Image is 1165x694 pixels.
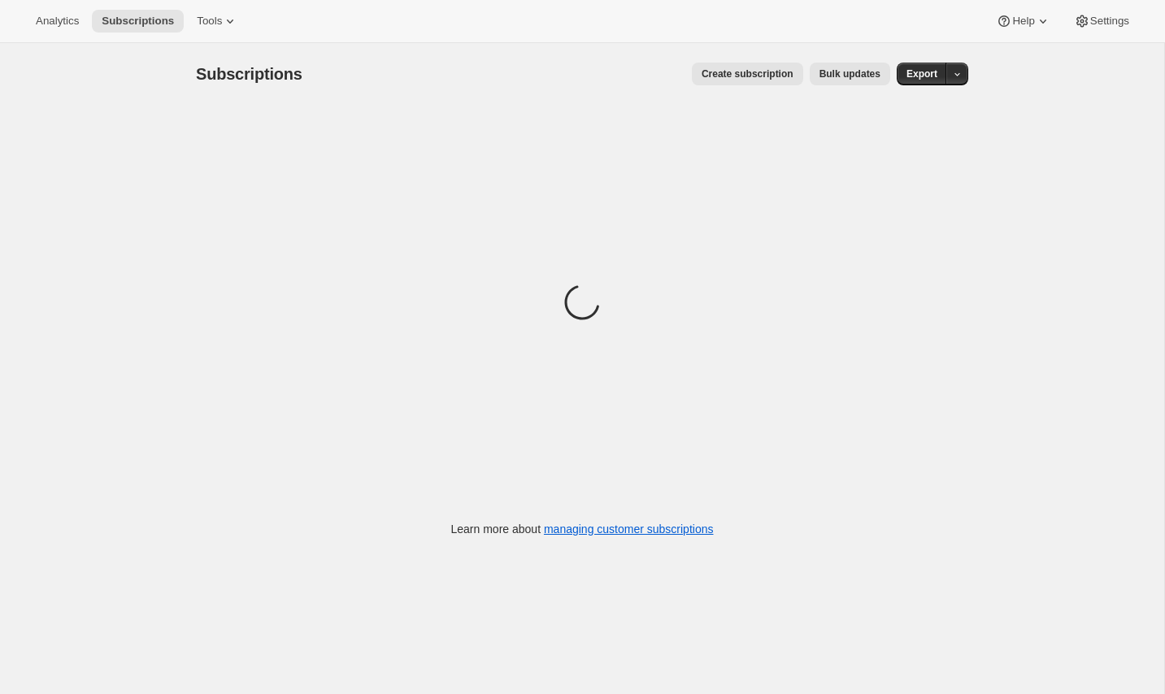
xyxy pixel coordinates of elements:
button: Export [897,63,947,85]
span: Tools [197,15,222,28]
button: Tools [187,10,248,33]
span: Analytics [36,15,79,28]
button: Create subscription [692,63,803,85]
span: Create subscription [702,67,793,80]
p: Learn more about [451,521,714,537]
span: Subscriptions [196,65,302,83]
a: managing customer subscriptions [544,523,714,536]
button: Help [986,10,1060,33]
button: Subscriptions [92,10,184,33]
span: Subscriptions [102,15,174,28]
button: Bulk updates [810,63,890,85]
span: Settings [1090,15,1129,28]
button: Settings [1064,10,1139,33]
button: Analytics [26,10,89,33]
span: Help [1012,15,1034,28]
span: Bulk updates [819,67,880,80]
span: Export [906,67,937,80]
